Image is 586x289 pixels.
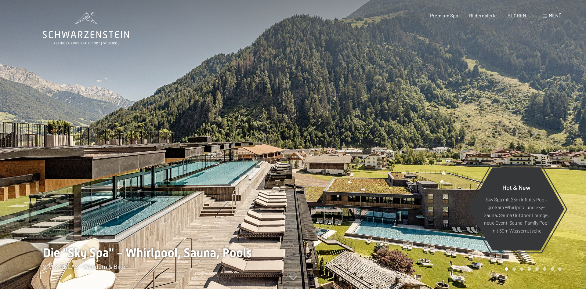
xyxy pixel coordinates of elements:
span: Hot & New [502,183,530,191]
span: Einwilligung Marketing* [234,159,285,165]
a: Premium Spa [430,13,458,18]
a: BUCHEN [508,13,526,18]
div: Carousel Page 2 [512,267,516,271]
div: Carousel Page 4 [528,267,531,271]
a: Hot & New Sky Spa mit 23m Infinity Pool, großem Whirlpool und Sky-Sauna, Sauna Outdoor Lounge, ne... [468,167,565,251]
div: Carousel Page 8 [558,267,562,271]
div: Carousel Page 1 (Current Slide) [505,267,508,271]
div: Carousel Page 6 [543,267,546,271]
div: Carousel Page 7 [551,267,554,271]
a: Bildergalerie [469,13,497,18]
div: Carousel Pagination [503,267,562,271]
div: Carousel Page 3 [520,267,523,271]
p: Sky Spa mit 23m Infinity Pool, großem Whirlpool und Sky-Sauna, Sauna Outdoor Lounge, neue Event-S... [483,195,549,234]
div: Carousel Page 5 [535,267,539,271]
span: Menü [549,13,562,18]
